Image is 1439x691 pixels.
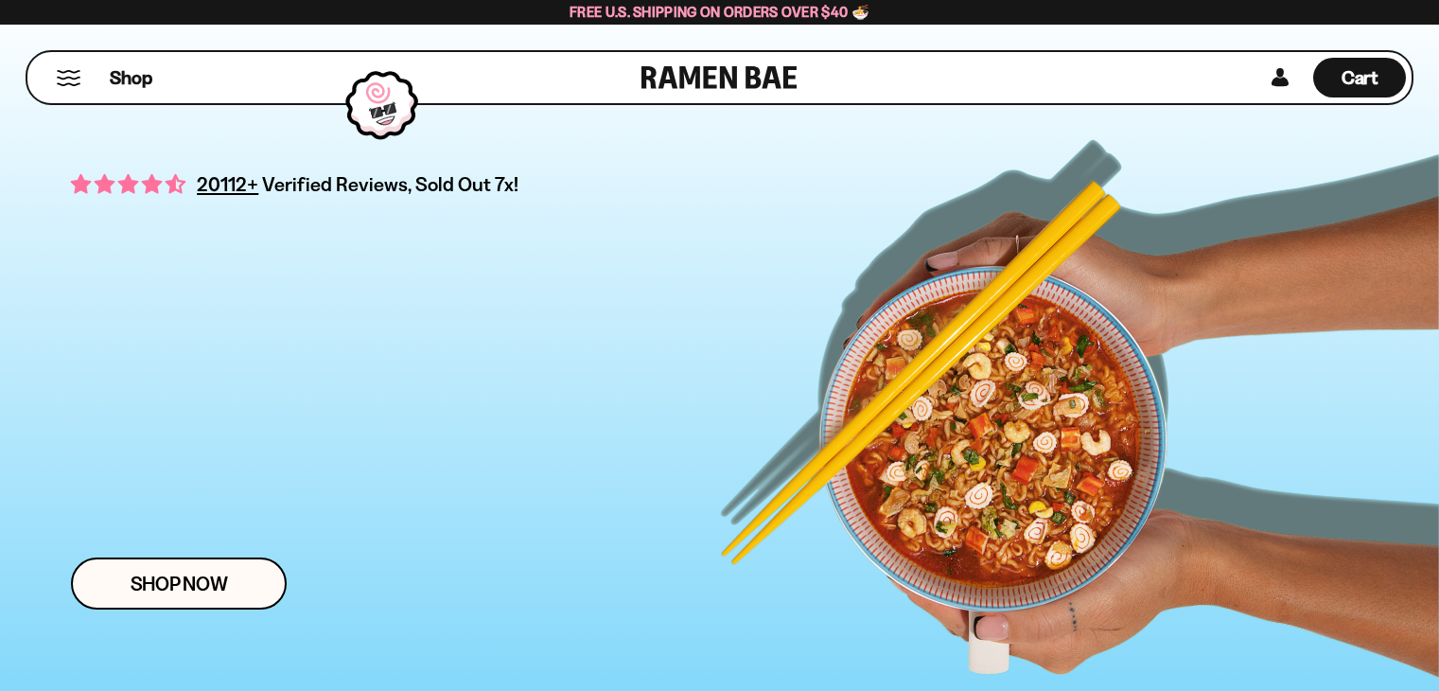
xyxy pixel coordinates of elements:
[197,169,258,199] span: 20112+
[56,70,81,86] button: Mobile Menu Trigger
[71,558,287,610] a: Shop Now
[262,172,518,196] span: Verified Reviews, Sold Out 7x!
[110,65,152,91] span: Shop
[110,58,152,97] a: Shop
[131,574,228,594] span: Shop Now
[570,3,869,21] span: Free U.S. Shipping on Orders over $40 🍜
[1313,52,1406,103] a: Cart
[1342,66,1378,89] span: Cart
